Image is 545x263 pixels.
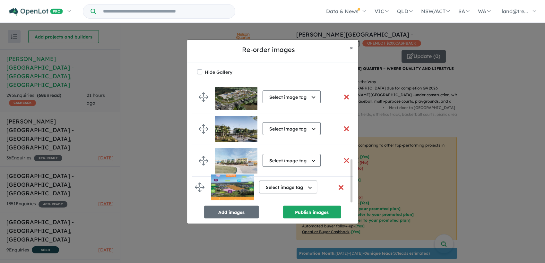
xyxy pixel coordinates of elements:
button: Publish images [283,206,341,218]
img: drag.svg [199,156,208,165]
label: Hide Gallery [205,68,232,77]
img: drag.svg [199,124,208,134]
button: Select image tag [263,90,321,103]
button: Add images [204,206,259,218]
button: Select image tag [263,154,321,167]
button: Select image tag [263,122,321,135]
span: land@tre... [502,8,528,14]
span: × [350,44,353,51]
h5: Re-order images [192,45,345,55]
img: drag.svg [199,92,208,102]
img: Nelson%20Quarter%20Estate%20-%20Box%20Hill___1754972081.png [215,84,257,110]
img: Nelson%20Quarter%20Estate%20-%20Box%20Hill___1755041097.jpg [215,116,257,142]
input: Try estate name, suburb, builder or developer [97,4,234,18]
img: Nelson%20Quarter%20Estate%20-%20Box%20Hill___1755041151.jpg [215,148,257,174]
img: Openlot PRO Logo White [9,8,63,16]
